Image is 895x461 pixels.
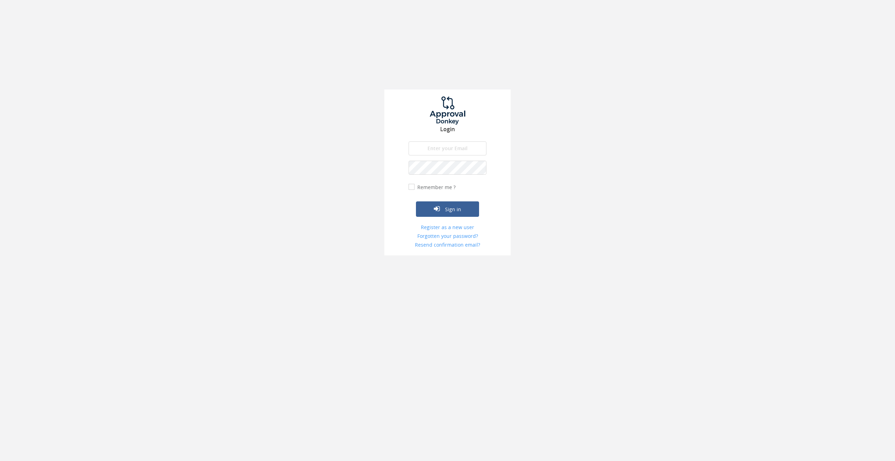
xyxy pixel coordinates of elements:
label: Remember me ? [416,184,456,191]
a: Forgotten your password? [409,233,486,240]
input: Enter your Email [409,141,486,155]
button: Sign in [416,201,479,217]
img: logo.png [421,96,474,125]
a: Resend confirmation email? [409,241,486,248]
h3: Login [384,126,511,133]
a: Register as a new user [409,224,486,231]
